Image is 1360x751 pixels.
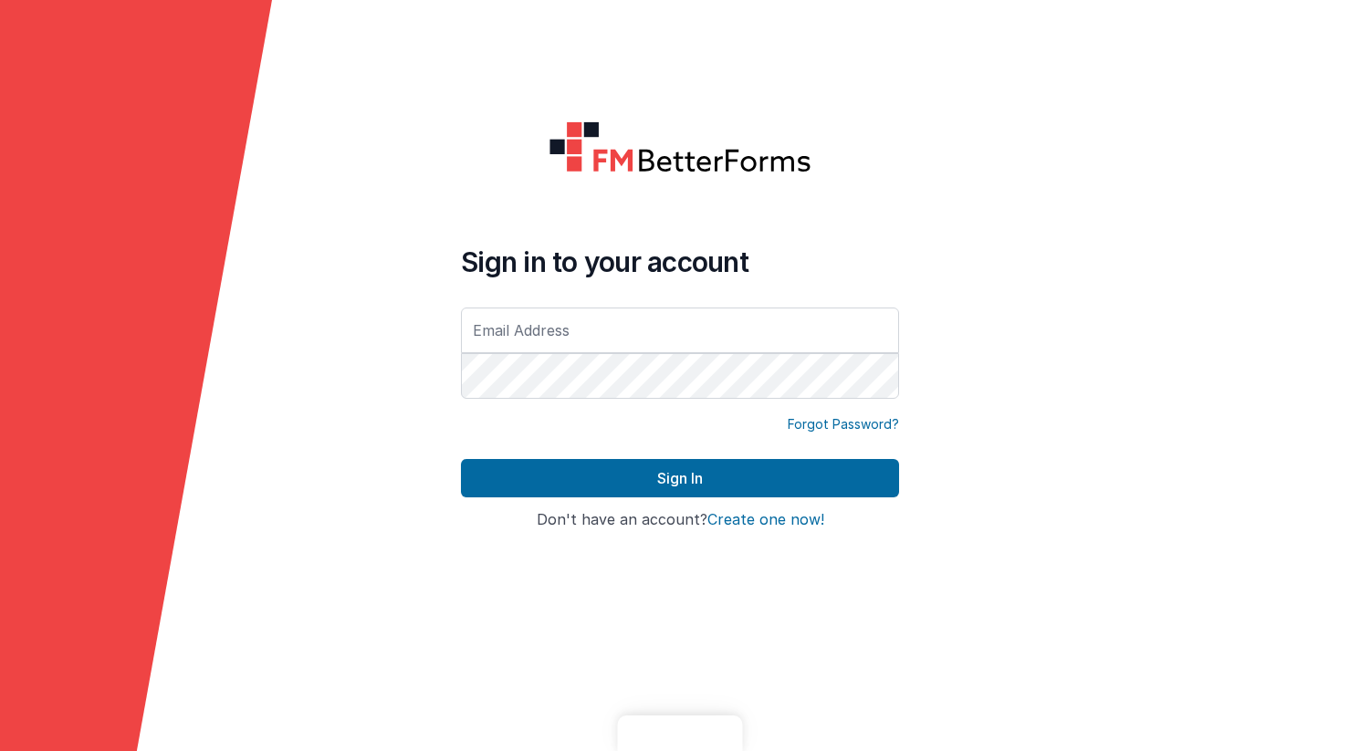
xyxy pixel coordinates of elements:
[461,459,899,497] button: Sign In
[461,308,899,353] input: Email Address
[788,415,899,433] a: Forgot Password?
[461,245,899,278] h4: Sign in to your account
[461,512,899,528] h4: Don't have an account?
[707,512,824,528] button: Create one now!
